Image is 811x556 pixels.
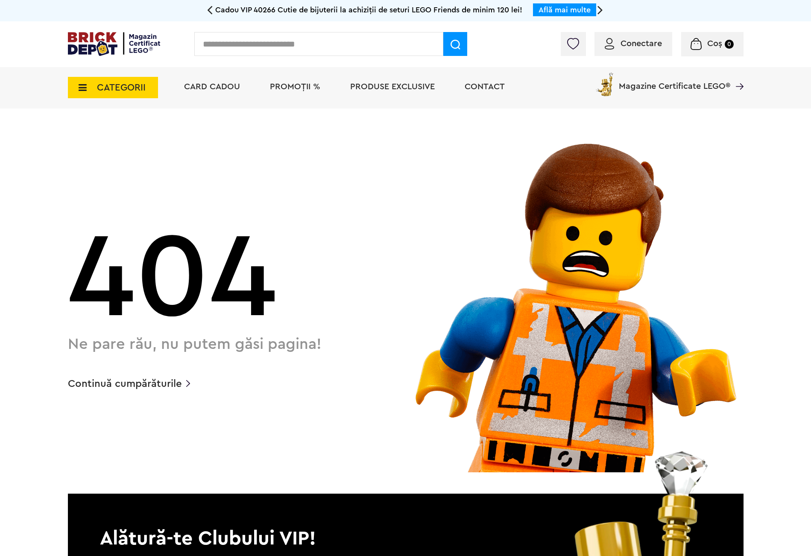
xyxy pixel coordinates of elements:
p: Alătură-te Clubului VIP! [68,494,744,552]
a: Magazine Certificate LEGO® [730,71,744,79]
a: PROMOȚII % [270,82,320,91]
a: Află mai multe [539,6,591,14]
span: Coș [707,39,722,48]
a: Conectare [605,39,662,48]
p: Ne pare rău, nu putem găsi pagina! [68,338,406,350]
a: Continuă cumpărăturile [68,379,190,389]
a: Card Cadou [184,82,240,91]
h1: 404 [68,219,406,338]
span: Magazine Certificate LEGO® [619,71,730,91]
small: 0 [725,40,734,49]
a: Produse exclusive [350,82,435,91]
span: Cadou VIP 40266 Cutie de bijuterii la achiziții de seturi LEGO Friends de minim 120 lei! [215,6,522,14]
a: Contact [465,82,505,91]
span: Conectare [621,39,662,48]
span: CATEGORII [97,83,146,92]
